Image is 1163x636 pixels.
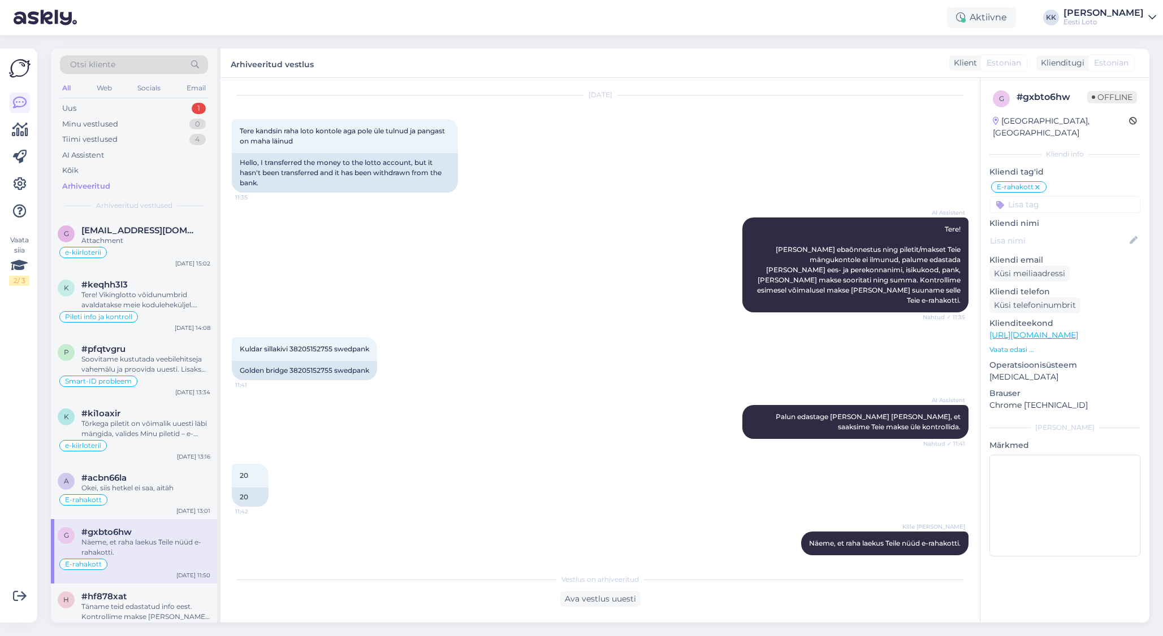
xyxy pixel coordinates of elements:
span: Vestlus on arhiveeritud [561,574,639,585]
span: AI Assistent [923,208,965,217]
div: Tõrkega piletit on võimalik uuesti läbi mängida, valides Minu piletid – e-kiirloteriid. Kui pilet... [81,419,210,439]
div: Soovitame kustutada veebilehitseja vahemälu ja proovida uuesti. Lisaks soovitame sisselogimiseks ... [81,354,210,374]
input: Lisa tag [989,196,1140,213]
span: Offline [1087,91,1137,103]
div: 20 [232,487,269,507]
p: [MEDICAL_DATA] [989,371,1140,383]
span: 11:35 [235,193,278,202]
div: Okei, siis hetkel ei saa, aitäh [81,483,210,493]
div: [DATE] 13:34 [175,388,210,397]
div: Aktiivne [947,7,1016,28]
span: 20 [240,471,248,480]
span: Otsi kliente [70,59,115,71]
div: [DATE] 13:16 [177,452,210,461]
span: Näeme, et raha laekus Teile nüüd e-rahakotti. [809,539,961,547]
span: Smart-ID probleem [65,378,132,385]
span: E-rahakott [997,184,1034,190]
span: 11:41 [235,381,278,389]
p: Kliendi email [989,254,1140,266]
span: Pileti info ja kontroll [65,313,132,320]
span: Estonian [1094,57,1129,69]
div: Socials [135,81,163,95]
div: Hello, I transferred the money to the lotto account, but it hasn't been transferred and it has be... [232,153,458,193]
span: g [64,229,69,238]
div: 2 / 3 [9,276,29,286]
img: Askly Logo [9,58,31,79]
span: E-rahakott [65,561,102,568]
div: Tere! Vikinglotto võidunumbrid avaldatakse meie koduleheküljel. Viimaste loosimiste võidunumbreid... [81,290,210,310]
span: p [64,348,69,356]
div: [DATE] 15:02 [175,259,210,268]
div: Eesti Loto [1063,18,1144,27]
p: Vaata edasi ... [989,345,1140,355]
div: Klienditugi [1036,57,1084,69]
span: #hf878xat [81,591,127,602]
span: #pfqtvgru [81,344,126,354]
p: Operatsioonisüsteem [989,359,1140,371]
span: 11:42 [235,507,278,516]
p: Klienditeekond [989,317,1140,329]
div: Küsi meiliaadressi [989,266,1070,281]
span: Nähtud ✓ 11:41 [923,439,965,448]
div: Web [94,81,114,95]
label: Arhiveeritud vestlus [231,55,314,71]
div: [PERSON_NAME] [989,422,1140,433]
span: E-rahakott [65,496,102,503]
div: Email [184,81,208,95]
div: All [60,81,73,95]
div: Uus [62,103,76,114]
span: a [64,477,69,485]
div: Kõik [62,165,79,176]
p: Märkmed [989,439,1140,451]
span: #ki1oaxir [81,408,120,419]
span: Kuldar sillakivi 38205152755 swedpank [240,345,369,353]
div: [PERSON_NAME] [1063,8,1144,18]
span: h [63,595,69,604]
span: k [64,284,69,292]
div: Golden bridge 38205152755 swedpank [232,361,377,380]
span: g [64,531,69,539]
p: Chrome [TECHNICAL_ID] [989,399,1140,411]
div: Täname teid edastatud info eest. Kontrollime makse [PERSON_NAME] suuname selle Teie e-rahakotti. [81,602,210,622]
div: KK [1043,10,1059,25]
div: Kliendi info [989,149,1140,159]
span: Palun edastage [PERSON_NAME] [PERSON_NAME], et saaksime Teie makse üle kontrollida. [776,412,962,431]
div: Küsi telefoninumbrit [989,298,1080,313]
input: Lisa nimi [990,234,1127,247]
div: [GEOGRAPHIC_DATA], [GEOGRAPHIC_DATA] [993,115,1129,139]
div: Klient [949,57,977,69]
div: [DATE] 14:08 [175,324,210,332]
span: g [999,94,1004,103]
p: Brauser [989,387,1140,399]
div: 0 [189,119,206,130]
span: #acbn66la [81,473,127,483]
span: AI Assistent [923,396,965,404]
div: Ava vestlus uuesti [560,591,641,607]
span: e-kiirloterii [65,249,101,256]
span: Tere kandsin raha loto kontole aga pole üle tulnud ja pangast on maha läinud [240,127,447,145]
span: #gxbto6hw [81,527,132,537]
span: Nähtud ✓ 11:50 [922,556,965,564]
span: Arhiveeritud vestlused [96,201,172,211]
span: k [64,412,69,421]
span: e-kiirloterii [65,442,101,449]
div: 1 [192,103,206,114]
div: [DATE] [232,90,969,100]
span: Nähtud ✓ 11:35 [923,313,965,321]
span: Estonian [987,57,1021,69]
p: Kliendi tag'id [989,166,1140,178]
p: Kliendi telefon [989,286,1140,298]
span: #keqhh3l3 [81,280,128,290]
a: [URL][DOMAIN_NAME] [989,330,1078,340]
div: Arhiveeritud [62,181,110,192]
div: Näeme, et raha laekus Teile nüüd e-rahakotti. [81,537,210,557]
div: [DATE] 13:01 [176,507,210,515]
div: Attachment [81,236,210,246]
div: Tiimi vestlused [62,134,118,145]
span: getter.sade@mail.ee [81,225,199,236]
div: Vaata siia [9,235,29,286]
span: Kille [PERSON_NAME] [902,522,965,531]
div: 4 [189,134,206,145]
div: [DATE] 11:50 [176,571,210,580]
p: Kliendi nimi [989,217,1140,229]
